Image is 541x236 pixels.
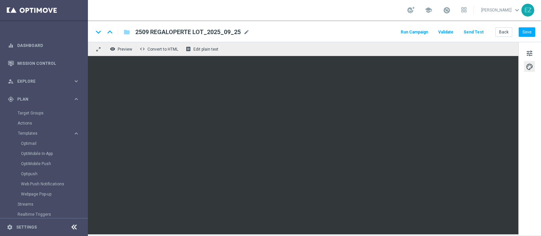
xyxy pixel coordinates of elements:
button: folder [123,27,131,37]
i: remove_red_eye [110,46,115,52]
span: palette [526,62,533,71]
button: Mission Control [7,61,80,66]
a: Optipush [21,171,70,177]
button: Save [519,27,535,37]
span: Convert to HTML [147,47,178,52]
div: Web Push Notifications [21,179,87,189]
button: Templates keyboard_arrow_right [18,131,80,136]
a: Actions [18,121,70,126]
a: Settings [16,225,37,229]
button: person_search Explore keyboard_arrow_right [7,79,80,84]
i: keyboard_arrow_right [73,130,79,137]
button: gps_fixed Plan keyboard_arrow_right [7,97,80,102]
div: OptiMobile In-App [21,149,87,159]
div: Target Groups [18,108,87,118]
div: Dashboard [8,36,79,54]
a: [PERSON_NAME]keyboard_arrow_down [480,5,521,15]
div: Optipush [21,169,87,179]
i: keyboard_arrow_right [73,78,79,84]
div: Actions [18,118,87,128]
span: school [425,6,432,14]
a: Target Groups [18,110,70,116]
a: Mission Control [17,54,79,72]
div: Mission Control [8,54,79,72]
i: keyboard_arrow_down [93,27,103,37]
span: Preview [118,47,132,52]
i: keyboard_arrow_up [105,27,115,37]
i: person_search [8,78,14,84]
button: Back [495,27,512,37]
i: folder [123,28,130,36]
button: remove_red_eye Preview [108,45,135,53]
a: Streams [18,202,70,207]
div: Realtime Triggers [18,209,87,219]
i: receipt [186,46,191,52]
button: palette [524,61,535,72]
button: code Convert to HTML [138,45,181,53]
div: Plan [8,96,73,102]
button: receipt Edit plain text [184,45,221,53]
div: Webpage Pop-up [21,189,87,199]
span: Templates [18,131,66,135]
span: Plan [17,97,73,101]
i: equalizer [8,43,14,49]
button: tune [524,48,535,58]
div: Templates [18,128,87,199]
span: Validate [438,30,453,34]
button: Send Test [463,28,485,37]
a: Webpage Pop-up [21,191,70,197]
a: OptiMobile Push [21,161,70,166]
div: Explore [8,78,73,84]
div: EZ [521,4,534,17]
span: code [140,46,145,52]
div: Streams [18,199,87,209]
span: mode_edit [243,29,250,35]
a: OptiMobile In-App [21,151,70,156]
span: 2509 REGALOPERTE LOT_2025_09_25 [135,28,241,36]
i: gps_fixed [8,96,14,102]
a: Optimail [21,141,70,146]
i: settings [7,224,13,230]
button: equalizer Dashboard [7,43,80,48]
a: Web Push Notifications [21,181,70,187]
div: Templates [18,131,73,135]
span: Explore [17,79,73,83]
a: Dashboard [17,36,79,54]
button: Validate [437,28,454,37]
i: keyboard_arrow_right [73,96,79,102]
span: tune [526,49,533,58]
div: OptiMobile Push [21,159,87,169]
span: keyboard_arrow_down [513,6,521,14]
div: Optimail [21,138,87,149]
button: Run Campaign [400,28,429,37]
span: Edit plain text [193,47,218,52]
a: Realtime Triggers [18,212,70,217]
